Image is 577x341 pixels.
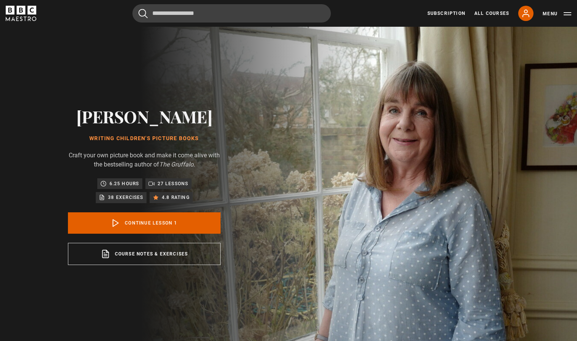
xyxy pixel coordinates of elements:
[132,4,331,23] input: Search
[6,6,36,21] svg: BBC Maestro
[68,151,221,169] p: Craft your own picture book and make it come alive with the bestselling author of .
[543,10,571,18] button: Toggle navigation
[68,107,221,126] h2: [PERSON_NAME]
[159,161,193,168] i: The Gruffalo
[474,10,509,17] a: All Courses
[68,243,221,265] a: Course notes & exercises
[427,10,465,17] a: Subscription
[108,194,143,201] p: 38 exercises
[68,212,221,234] a: Continue lesson 1
[162,194,190,201] p: 4.8 rating
[110,180,139,187] p: 6.25 hours
[139,9,148,18] button: Submit the search query
[158,180,189,187] p: 27 lessons
[68,136,221,142] h1: Writing Children's Picture Books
